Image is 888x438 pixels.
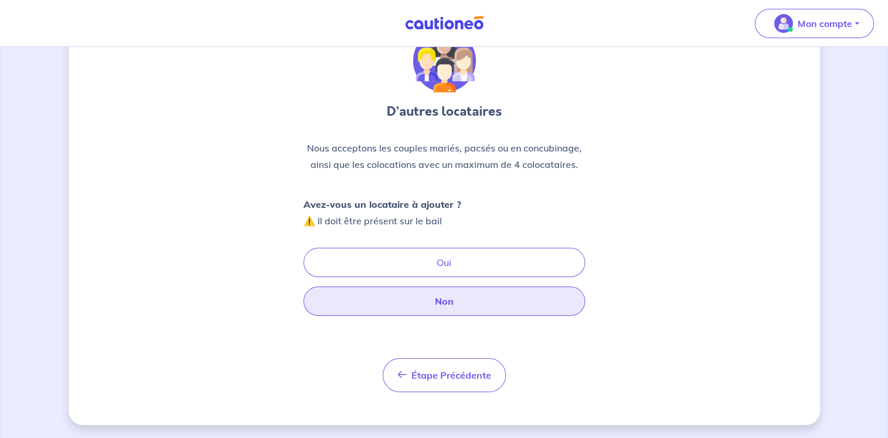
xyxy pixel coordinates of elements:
button: Oui [303,248,585,277]
button: Non [303,287,585,316]
p: Nous acceptons les couples mariés, pacsés ou en concubinage, ainsi que les colocations avec un ma... [303,140,585,173]
img: illu_tenants_plus.svg [413,29,476,93]
h3: D’autres locataires [303,102,585,121]
p: ⚠️ Il doit être présent sur le bail [303,196,461,229]
span: Étape Précédente [411,369,491,381]
img: illu_account_valid_menu.svg [774,14,793,33]
img: Cautioneo [400,16,488,31]
p: Mon compte [798,16,852,31]
button: Étape Précédente [383,358,506,392]
button: illu_account_valid_menu.svgMon compte [755,9,874,38]
strong: Avez-vous un locataire à ajouter ? [303,198,461,210]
